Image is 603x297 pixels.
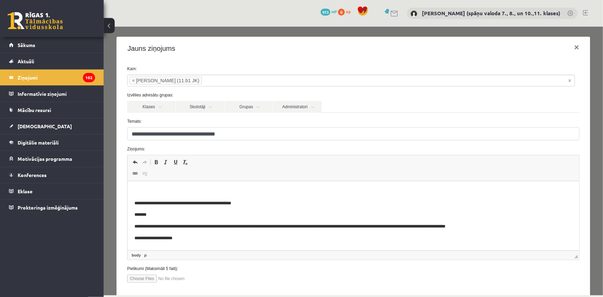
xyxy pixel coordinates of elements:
span: Konferences [18,172,47,178]
label: Ziņojums: [18,119,481,126]
span: Noņemt visus vienumus [465,50,468,57]
label: Kam: [18,39,481,45]
a: Treknraksts (vadīšanas taustiņš+B) [48,131,57,140]
span: Aktuāli [18,58,34,64]
span: mP [331,9,337,14]
legend: Ziņojumi [18,69,95,85]
a: 0 xp [338,9,354,14]
a: Grupas [121,74,169,86]
span: Digitālie materiāli [18,139,59,146]
span: 0 [338,9,345,16]
a: Sākums [9,37,95,53]
a: 913 mP [321,9,337,14]
a: Eklase [9,183,95,199]
label: Temats: [18,92,481,98]
a: Rīgas 1. Tālmācības vidusskola [8,12,63,29]
button: × [465,11,481,30]
a: Konferences [9,167,95,183]
span: Sākums [18,42,35,48]
span: Proktoringa izmēģinājums [18,204,78,211]
label: Pielikumi (Maksimāli 5 faili): [18,239,481,245]
h4: Jauns ziņojums [24,17,72,27]
span: [DEMOGRAPHIC_DATA] [18,123,72,129]
a: Slīpraksts (vadīšanas taustiņš+I) [57,131,67,140]
a: p elements [39,225,44,232]
a: [DEMOGRAPHIC_DATA] [9,118,95,134]
span: Mērogot [471,228,474,232]
a: Atcelt (vadīšanas taustiņš+Z) [27,131,36,140]
iframe: Bagātinātā teksta redaktors, wiswyg-editor-47433805358320-1760417764-983 [24,155,475,224]
span: Motivācijas programma [18,156,72,162]
img: Signe Sirmā (spāņu valoda 7., 8., un 10.,11. klases) [411,10,417,17]
a: Atsaistīt [36,142,46,151]
a: Proktoringa izmēģinājums [9,199,95,215]
a: Administratori [170,74,218,86]
a: Skolotāji [72,74,121,86]
a: body elements [27,225,38,232]
a: Atkārtot (vadīšanas taustiņš+Y) [36,131,46,140]
legend: Informatīvie ziņojumi [18,86,95,102]
a: Digitālie materiāli [9,134,95,150]
a: Ziņojumi102 [9,69,95,85]
a: Aktuāli [9,53,95,69]
a: Klases [23,74,72,86]
span: xp [346,9,350,14]
a: Pasvītrojums (vadīšanas taustiņš+U) [67,131,77,140]
li: Eva Patrīcija Gomozova (11.b1 JK) [26,50,98,58]
a: Noņemt stilus [77,131,86,140]
span: Mācību resursi [18,107,51,113]
a: Motivācijas programma [9,151,95,167]
span: Eklase [18,188,32,194]
a: [PERSON_NAME] (spāņu valoda 7., 8., un 10.,11. klases) [422,10,560,17]
a: Informatīvie ziņojumi [9,86,95,102]
span: 913 [321,9,330,16]
i: 102 [83,73,95,82]
a: Mācību resursi [9,102,95,118]
span: × [28,50,31,57]
label: Izvēlies adresātu grupas: [18,65,481,72]
a: Saite (vadīšanas taustiņš+K) [27,142,36,151]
